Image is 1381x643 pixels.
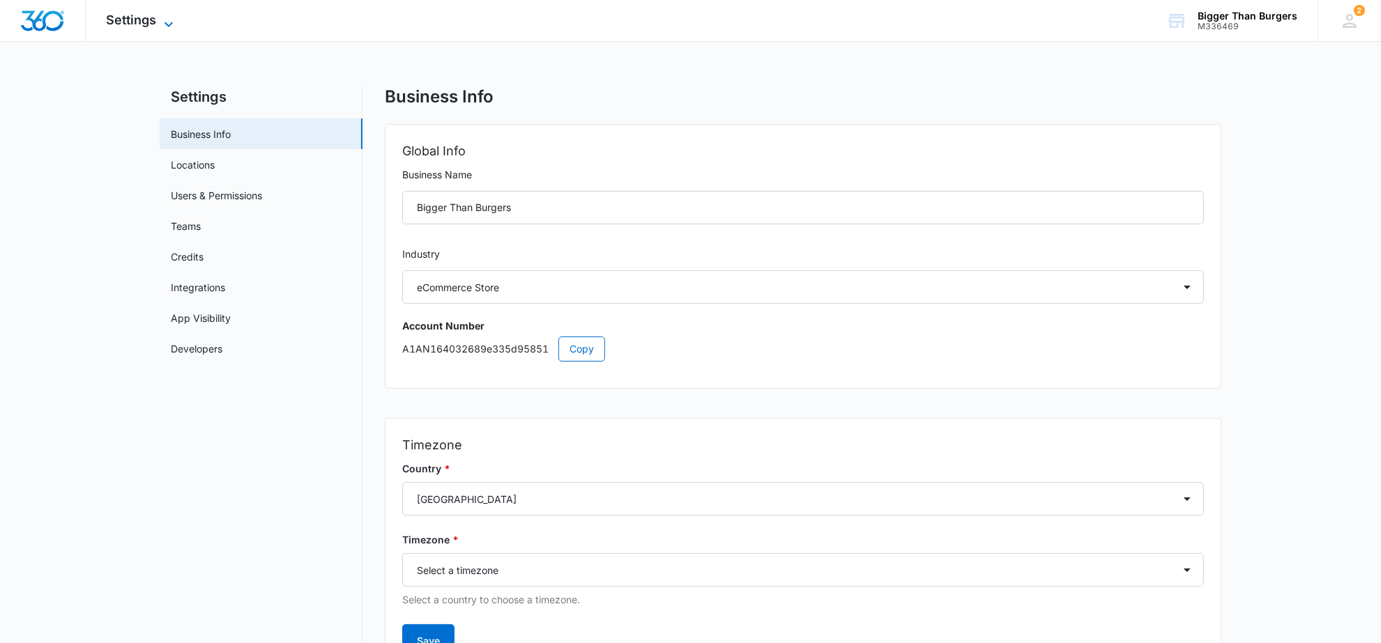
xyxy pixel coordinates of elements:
[171,311,231,325] a: App Visibility
[1354,5,1365,16] div: notifications count
[171,219,201,233] a: Teams
[570,341,594,357] span: Copy
[402,167,1204,183] label: Business Name
[402,435,1204,455] h2: Timezone
[171,188,262,203] a: Users & Permissions
[402,247,1204,262] label: Industry
[171,280,225,295] a: Integrations
[1198,10,1297,22] div: account name
[1354,5,1365,16] span: 2
[402,141,1204,161] h2: Global Info
[107,13,157,27] span: Settings
[402,461,1204,477] label: Country
[171,249,204,264] a: Credits
[558,336,605,362] button: Copy
[160,86,363,107] h2: Settings
[171,341,222,356] a: Developers
[402,320,485,332] strong: Account Number
[402,592,1204,607] p: Select a country to choose a timezone.
[402,532,1204,548] label: Timezone
[171,127,231,141] a: Business Info
[385,86,494,107] h1: Business Info
[402,336,1204,362] p: A1AN164032689e335d95851
[171,157,215,172] a: Locations
[1198,22,1297,31] div: account id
